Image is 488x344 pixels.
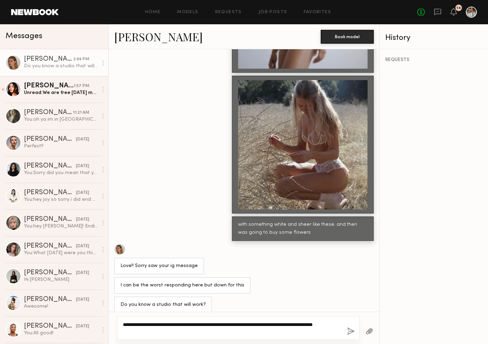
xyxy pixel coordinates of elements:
[321,30,374,44] button: Book model
[76,163,89,170] div: [DATE]
[73,110,89,116] div: 11:21 AM
[76,216,89,223] div: [DATE]
[24,250,98,256] div: You: What [DATE] were you thinking? I'll be busy [DATE] the morning of the 24th. Let me know when...
[76,270,89,276] div: [DATE]
[304,10,331,15] a: Favorites
[24,243,76,250] div: [PERSON_NAME]
[24,303,98,310] div: Awesome!
[24,223,98,230] div: You: hey [PERSON_NAME]! Ending up going a different route that day but ill let you know when some...
[24,276,98,283] div: Hi [PERSON_NAME]
[24,89,98,96] div: Unread: We are free [DATE] morning like you mentioned before! Next weekend would work as well
[74,83,89,89] div: 1:57 PM
[259,10,287,15] a: Job Posts
[24,189,76,196] div: [PERSON_NAME]
[456,6,461,10] div: 14
[385,58,482,62] div: REQUESTS
[24,143,98,149] div: Perfect!!
[120,301,206,309] div: Do you know a studio that will work?
[24,296,76,303] div: [PERSON_NAME]
[24,323,76,330] div: [PERSON_NAME]
[177,10,198,15] a: Models
[76,323,89,330] div: [DATE]
[238,221,368,237] div: with something white and sheer like these. and then was going to buy some flowers
[24,216,76,223] div: [PERSON_NAME]
[24,56,73,63] div: [PERSON_NAME]
[76,296,89,303] div: [DATE]
[24,63,98,69] div: Do you know a studio that will work?
[24,269,76,276] div: [PERSON_NAME]
[24,163,76,170] div: [PERSON_NAME]
[6,32,42,40] span: Messages
[215,10,242,15] a: Requests
[385,34,482,42] div: History
[321,33,374,39] a: Book model
[76,243,89,250] div: [DATE]
[24,170,98,176] div: You: Sorry did you mean that youre back in [GEOGRAPHIC_DATA] until the 23rd? [GEOGRAPHIC_DATA]
[145,10,161,15] a: Home
[76,136,89,143] div: [DATE]
[73,56,89,63] div: 2:09 PM
[120,262,198,270] div: Love!! Sorry saw your ig message
[24,330,98,336] div: You: All good!
[76,190,89,196] div: [DATE]
[24,136,76,143] div: [PERSON_NAME]
[24,83,74,89] div: [PERSON_NAME]
[24,116,98,123] div: You: oh ya im in [GEOGRAPHIC_DATA] haha i posted it for LA. no worries!
[120,282,244,290] div: I can be the worst responding here but down for this
[24,109,73,116] div: [PERSON_NAME]
[114,29,203,44] a: [PERSON_NAME]
[24,196,98,203] div: You: hey joy so sorry i did end up booking someone! When are you both next available?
